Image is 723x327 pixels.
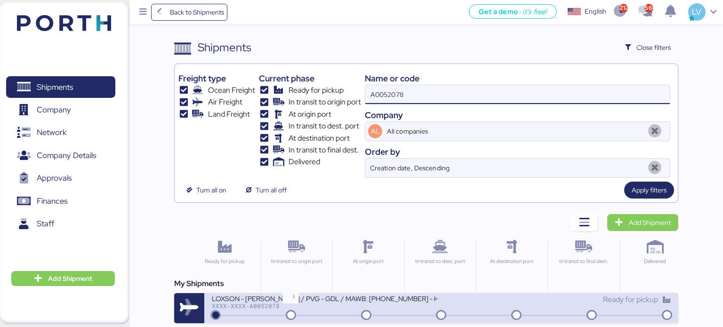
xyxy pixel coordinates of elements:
div: English [585,7,606,16]
span: LV [692,6,701,18]
a: Shipments [6,76,115,98]
span: Ocean Freight [208,85,255,96]
a: Add Shipment [607,214,678,231]
span: Finances [37,194,67,208]
div: In transit to dest. port [409,257,472,265]
a: Company Details [6,145,115,167]
span: Air Freight [208,96,242,108]
input: AL [385,122,643,141]
div: Current phase [259,72,361,85]
a: Staff [6,213,115,235]
span: Close filters [636,42,671,53]
div: Order by [365,145,670,158]
div: Company [365,109,670,121]
span: Apply filters [632,184,667,196]
div: XXXX-XXXX-A0052078 [212,303,438,309]
span: Company [37,103,71,117]
a: Network [6,122,115,144]
span: Shipments [37,80,73,94]
span: Ready for pickup [289,85,344,96]
span: Turn all off [256,184,287,196]
span: In transit to origin port [289,96,361,108]
div: Shipments [198,39,251,56]
div: Delivered [624,257,687,265]
span: At destination port [289,133,350,144]
span: Ready for pickup [603,295,658,304]
div: Ready for pickup [193,257,257,265]
div: Freight type [178,72,255,85]
button: Add Shipment [11,271,115,286]
div: At destination port [480,257,543,265]
div: In transit to final dest. [552,257,615,265]
span: Company Details [37,149,96,162]
span: Delivered [289,156,320,167]
button: Close filters [618,39,679,56]
span: Add Shipment [629,217,671,228]
span: Staff [37,217,54,231]
div: In transit to origin port [265,257,328,265]
a: Back to Shipments [151,4,228,21]
span: Network [37,126,66,139]
a: Finances [6,191,115,212]
a: Company [6,99,115,121]
span: Turn all on [196,184,226,196]
div: At origin port [337,257,400,265]
span: Back to Shipments [170,7,224,18]
span: Approvals [37,171,72,185]
button: Menu [135,4,151,20]
span: At origin port [289,109,331,120]
span: Land Freight [208,109,250,120]
button: Turn all off [238,182,294,199]
div: LOXSON - [PERSON_NAME] / PVG - GDL / MAWB: [PHONE_NUMBER] - HAWB: LXN25080569 [212,294,438,302]
span: In transit to final dest. [289,144,359,156]
button: Turn all on [178,182,234,199]
div: My Shipments [174,278,679,289]
span: In transit to dest. port [289,120,359,132]
span: AL [371,126,380,136]
div: Name or code [365,72,670,85]
button: Apply filters [624,182,674,199]
span: Add Shipment [48,273,92,284]
a: Approvals [6,167,115,189]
